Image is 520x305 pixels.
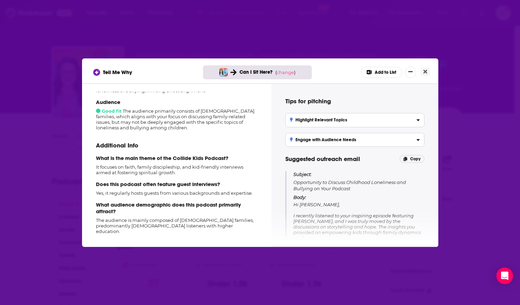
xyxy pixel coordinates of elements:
p: Opportunity to Discuss Childhood Loneliness and Bullying on Your Podcast [293,171,424,192]
h4: Tips for pitching [285,97,424,105]
p: Additional Info [96,142,258,149]
div: Open Intercom Messenger [496,267,513,284]
h3: Highlight Relevant Topics [290,118,348,122]
span: change [277,70,294,75]
span: Suggested outreach email [285,155,360,163]
span: Body: [293,194,306,200]
p: Does this podcast often feature guest interviews? [96,181,258,187]
span: Tell Me Why [103,69,132,75]
button: Add to List [361,67,402,78]
span: ( ) [275,70,295,75]
p: It focuses on faith, family discipleship, and kid-friendly interviews aimed at fostering spiritua... [96,164,258,175]
p: The audience is mainly composed of [DEMOGRAPHIC_DATA] families, predominantly [DEMOGRAPHIC_DATA] ... [96,217,258,234]
button: Close [421,67,430,76]
p: What audience demographic does this podcast primarily attract? [96,201,258,215]
div: The audience primarily consists of [DEMOGRAPHIC_DATA] families, which aligns with your focus on d... [96,99,258,130]
img: The Collide Kids Podcast | Faith, Family Discipleship & Fun Christian Interviews for Kids [219,68,228,77]
h3: Engage with Audience Needs [290,137,357,142]
span: Can I Sit Here? [239,69,273,75]
button: Show More Button [405,67,416,78]
span: Subject: [293,171,312,177]
span: Good fit [96,108,122,114]
img: tell me why sparkle [94,70,99,75]
p: What is the main theme of the Collide Kids Podcast? [96,155,258,161]
p: Audience [96,99,258,105]
p: Yes, it regularly hosts guests from various backgrounds and expertise. [96,190,258,196]
span: Copy [410,156,421,161]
